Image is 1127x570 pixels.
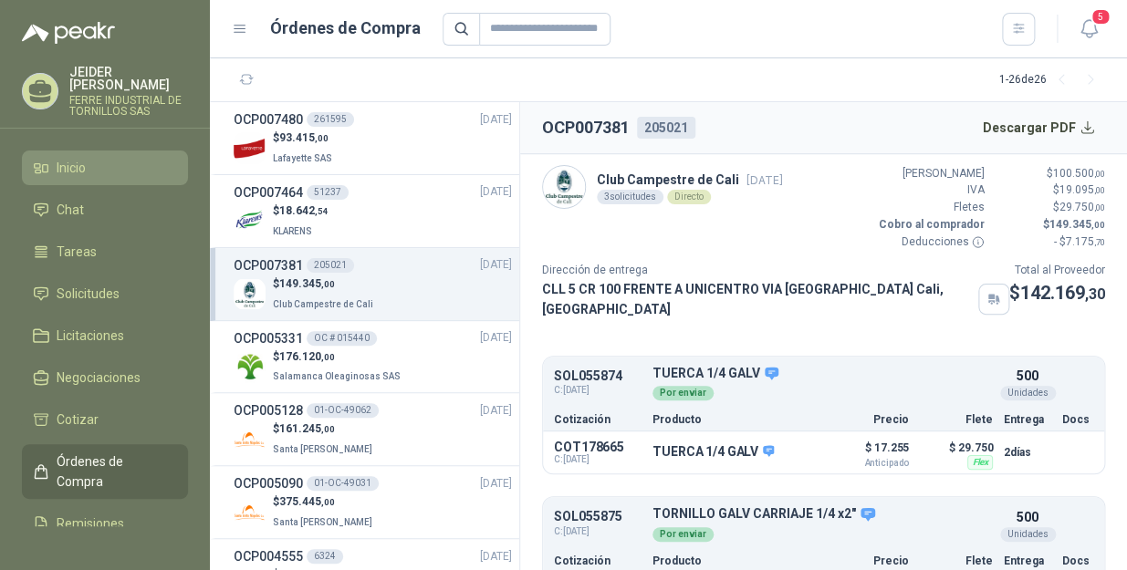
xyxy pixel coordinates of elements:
[996,165,1105,182] p: $
[652,555,807,566] p: Producto
[554,383,642,398] span: C: [DATE]
[234,473,303,493] h3: OCP005090
[234,182,512,240] a: OCP00746451237[DATE] Company Logo$18.642,54KLARENS
[1053,167,1105,180] span: 100.500
[234,255,512,313] a: OCP007381205021[DATE] Company Logo$149.345,00Club Campestre de Cali
[22,506,188,541] a: Remisiones
[321,279,335,289] span: ,00
[273,226,312,236] span: KLARENS
[69,95,188,117] p: FERRE INDUSTRIAL DE TORNILLOS SAS
[637,117,695,139] div: 205021
[273,371,401,381] span: Salamanca Oleaginosas SAS
[307,476,379,491] div: 01-OC-49031
[1066,235,1105,248] span: 7.175
[1062,555,1093,566] p: Docs
[818,437,909,468] p: $ 17.255
[652,414,807,425] p: Producto
[1059,201,1105,213] span: 29.750
[22,360,188,395] a: Negociaciones
[273,517,372,527] span: Santa [PERSON_NAME]
[554,414,642,425] p: Cotización
[746,173,783,187] span: [DATE]
[1091,220,1105,230] span: ,00
[57,409,99,430] span: Cotizar
[1017,366,1038,386] p: 500
[1062,414,1093,425] p: Docs
[542,262,1009,279] p: Dirección de entrega
[1085,285,1105,303] span: ,30
[1004,414,1051,425] p: Entrega
[234,496,266,528] img: Company Logo
[273,348,404,366] p: $
[315,133,329,143] span: ,00
[234,400,512,458] a: OCP00512801-OC-49062[DATE] Company Logo$161.245,00Santa [PERSON_NAME]
[234,546,303,566] h3: OCP004555
[273,420,376,438] p: $
[542,115,630,140] h2: OCP007381
[234,132,266,164] img: Company Logo
[875,233,985,251] p: Deducciones
[273,444,372,454] span: Santa [PERSON_NAME]
[1059,183,1105,196] span: 19.095
[652,444,774,461] p: TUERCA 1/4 GALV
[999,66,1105,95] div: 1 - 26 de 26
[57,200,84,220] span: Chat
[234,400,303,420] h3: OCP005128
[996,216,1105,233] p: $
[321,497,335,507] span: ,00
[554,440,642,454] p: COT178665
[875,199,985,216] p: Fletes
[875,216,985,233] p: Cobro al comprador
[273,299,373,309] span: Club Campestre de Cali
[920,437,993,459] p: $ 29.750
[234,350,266,382] img: Company Logo
[234,423,266,455] img: Company Logo
[57,284,120,304] span: Solicitudes
[273,493,376,511] p: $
[22,276,188,311] a: Solicitudes
[57,326,124,346] span: Licitaciones
[818,555,909,566] p: Precio
[273,275,377,293] p: $
[652,386,714,400] div: Por enviar
[234,109,303,130] h3: OCP007480
[480,548,512,565] span: [DATE]
[307,185,349,200] div: 51237
[1017,507,1038,527] p: 500
[279,204,329,217] span: 18.642
[480,256,512,274] span: [DATE]
[480,329,512,347] span: [DATE]
[597,170,783,190] p: Club Campestre de Cali
[57,513,124,534] span: Remisiones
[1094,169,1105,179] span: ,00
[1004,441,1051,463] p: 2 días
[920,555,993,566] p: Flete
[480,183,512,201] span: [DATE]
[920,414,993,425] p: Flete
[57,451,171,492] span: Órdenes de Compra
[996,233,1105,251] p: - $
[1004,555,1051,566] p: Entrega
[315,206,329,216] span: ,54
[234,255,303,275] h3: OCP007381
[307,331,377,346] div: OC # 015440
[652,506,993,523] p: TORNILLO GALV CARRIAJE 1/4 x2"
[554,510,642,523] p: SOL055875
[818,459,909,468] span: Anticipado
[652,527,714,542] div: Por enviar
[1000,386,1056,400] div: Unidades
[270,16,421,41] h1: Órdenes de Compra
[597,190,663,204] div: 3 solicitudes
[1094,237,1105,247] span: ,70
[480,475,512,492] span: [DATE]
[554,454,642,465] span: C: [DATE]
[57,368,141,388] span: Negociaciones
[234,109,512,167] a: OCP007480261595[DATE] Company Logo$93.415,00Lafayette SAS
[234,473,512,531] a: OCP00509001-OC-49031[DATE] Company Logo$375.445,00Santa [PERSON_NAME]
[57,242,97,262] span: Tareas
[554,369,642,383] p: SOL055874
[973,109,1106,146] button: Descargar PDF
[1094,202,1105,212] span: ,00
[307,403,379,418] div: 01-OC-49062
[279,422,335,435] span: 161.245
